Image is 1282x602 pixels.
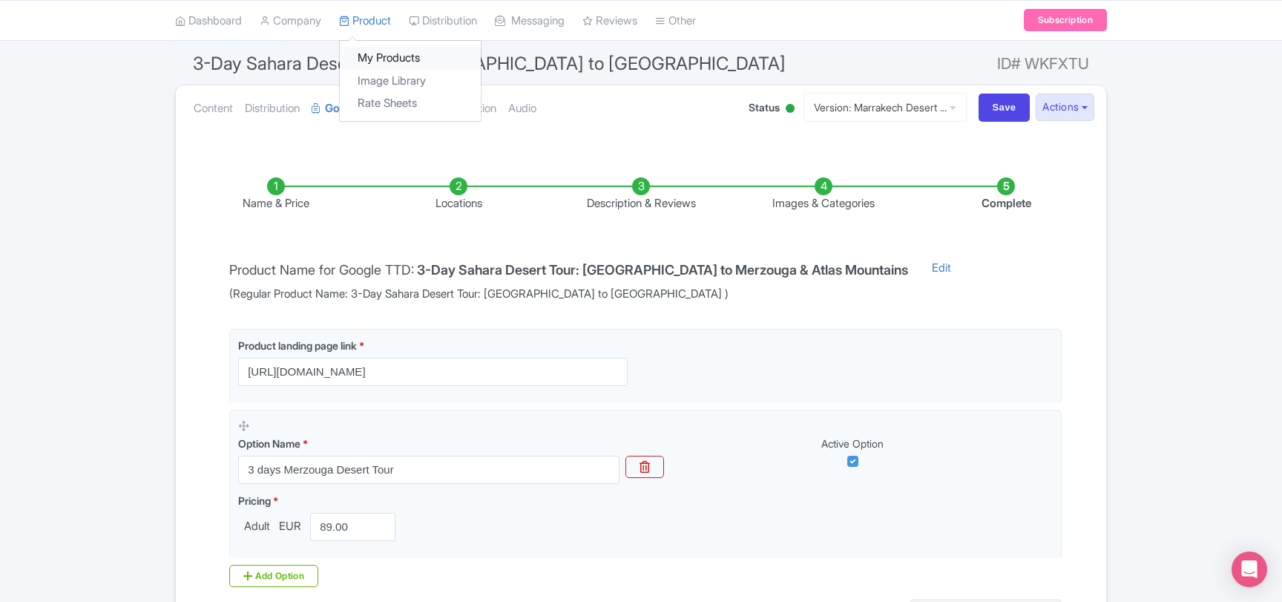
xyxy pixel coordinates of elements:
div: Add Option [229,565,318,587]
li: Name & Price [185,177,367,212]
a: Version: Marrakech Desert ... [803,93,967,122]
a: Distribution [245,85,300,132]
span: ID# WKFXTU [997,49,1089,79]
input: Product landing page link [238,358,628,386]
li: Complete [915,177,1097,212]
div: Active [783,98,798,121]
a: GoogleThings to do [312,85,423,132]
strong: Google [325,100,362,117]
span: 3-Day Sahara Desert Tour: [GEOGRAPHIC_DATA] to [GEOGRAPHIC_DATA] [193,53,786,74]
span: Adult [238,518,276,535]
span: EUR [276,518,304,535]
a: Content [194,85,233,132]
span: Active Option [821,437,884,450]
a: Audio [508,85,536,132]
span: Product Name for Google TTD: [229,262,414,278]
h4: 3-Day Sahara Desert Tour: [GEOGRAPHIC_DATA] to Merzouga & Atlas Mountains [417,263,908,278]
a: Image Library [340,69,481,92]
li: Description & Reviews [550,177,732,212]
span: Product landing page link [238,339,357,352]
li: Images & Categories [732,177,915,212]
li: Locations [367,177,550,212]
span: Pricing [238,494,271,507]
a: Edit [917,260,966,303]
input: Save [979,94,1030,122]
span: Status [749,99,780,115]
a: Subscription [1024,9,1107,31]
span: (Regular Product Name: 3-Day Sahara Desert Tour: [GEOGRAPHIC_DATA] to [GEOGRAPHIC_DATA] ) [229,286,908,303]
a: Rate Sheets [340,92,481,115]
div: Open Intercom Messenger [1232,552,1267,587]
input: Option Name [238,456,619,484]
button: Actions [1036,94,1094,121]
span: Option Name [238,437,300,450]
a: My Products [340,47,481,70]
input: 0.00 [310,513,395,541]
